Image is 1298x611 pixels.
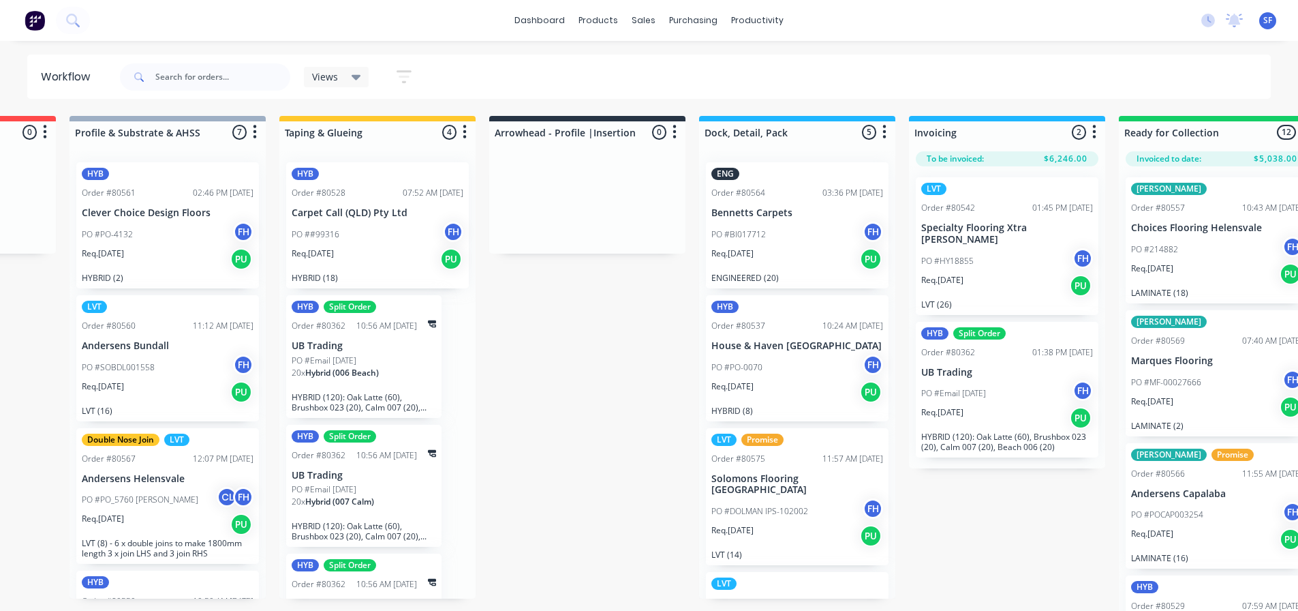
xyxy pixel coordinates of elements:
div: Order #80560 [82,320,136,332]
div: PU [860,381,882,403]
p: Solomons Flooring [GEOGRAPHIC_DATA] [711,473,883,496]
span: $5,038.00 [1254,153,1297,165]
div: Order #80557 [1131,202,1185,214]
div: Split Order [324,301,376,313]
p: PO #PO-0070 [711,361,762,374]
div: FH [233,222,253,242]
div: purchasing [662,10,724,31]
div: 01:45 PM [DATE] [1032,202,1093,214]
div: Order #80362 [292,320,345,332]
div: FH [1072,248,1093,269]
div: 10:22 AM [DATE] [822,597,883,609]
div: PU [860,248,882,270]
p: PO #PO_5760 [PERSON_NAME] [82,494,198,506]
p: LVT (26) [921,299,1093,310]
span: Views [312,70,338,84]
div: Order #80528 [292,187,345,199]
div: FH [863,355,883,375]
p: PO #SOBDL001558 [82,361,155,374]
p: PO #DOLMAN IPS-102002 [711,505,808,518]
span: 20 x [292,367,305,378]
div: PU [230,513,252,535]
div: HYBSplit OrderOrder #8036210:56 AM [DATE]UB TradingPO #Email [DATE]20xHybrid (007 Calm)HYBRID (12... [286,425,442,548]
p: PO #BI017712 [711,228,766,241]
p: PO #Email [DATE] [292,483,356,496]
p: PO #MF-00027666 [1131,376,1201,389]
p: PO ##99316 [292,228,339,241]
div: FH [443,222,463,242]
div: Order #80362 [921,346,975,359]
div: productivity [724,10,790,31]
div: 10:59 AM [DATE] [193,595,253,608]
div: Order #80564 [711,187,765,199]
p: HYBRID (8) [711,406,883,416]
div: HYBSplit OrderOrder #8036210:56 AM [DATE]UB TradingPO #Email [DATE]20xHybrid (006 Beach)HYBRID (1... [286,295,442,418]
div: LVT [164,434,189,446]
div: Workflow [41,69,97,85]
p: LVT (16) [82,406,253,416]
div: LVT [711,434,737,446]
div: Order #80559 [82,595,136,608]
div: LVTOrder #8054201:45 PM [DATE]Specialty Flooring Xtra [PERSON_NAME]PO #HY18855FHReq.[DATE]PULVT (26) [916,177,1098,315]
p: Req. [DATE] [1131,396,1173,408]
a: dashboard [508,10,572,31]
div: 11:12 AM [DATE] [193,320,253,332]
p: UB Trading [921,367,1093,378]
span: 20 x [292,496,305,507]
p: LVT (14) [711,550,883,560]
p: Req. [DATE] [711,524,754,537]
p: UB Trading [292,340,436,352]
p: PO #Email [DATE] [292,355,356,367]
p: PO #HY18855 [921,255,974,267]
p: HYBRID (18) [292,273,463,283]
div: 01:38 PM [DATE] [1032,346,1093,359]
p: Req. [DATE] [82,248,124,260]
p: Specialty Flooring Xtra [PERSON_NAME] [921,222,1093,245]
div: Split Order [953,327,1006,340]
div: PU [230,381,252,403]
div: [PERSON_NAME] [1131,183,1207,195]
div: PU [440,248,462,270]
div: 02:46 PM [DATE] [193,187,253,199]
div: LVT [711,578,737,590]
div: 10:56 AM [DATE] [356,320,417,332]
p: Req. [DATE] [921,406,963,419]
div: HYB [292,168,319,180]
span: Hybrid (007 Calm) [305,496,374,507]
div: FH [233,487,253,507]
span: To be invoiced: [927,153,984,165]
div: FH [863,222,883,242]
p: HYBRID (120): Oak Latte (60), Brushbox 023 (20), Calm 007 (20), Beach 006 (20) [292,521,436,541]
p: Req. [DATE] [292,248,334,260]
div: Double Nose Join [82,434,159,446]
p: Clever Choice Design Floors [82,207,253,219]
div: Order #80362 [292,449,345,462]
div: HYB [921,327,948,340]
div: LVT [82,301,107,313]
div: FH [233,355,253,375]
p: Req. [DATE] [82,381,124,393]
p: Req. [DATE] [1131,263,1173,275]
div: HYB [82,576,109,588]
div: HYBOrder #8052807:52 AM [DATE]Carpet Call (QLD) Pty LtdPO ##99316FHReq.[DATE]PUHYBRID (18) [286,162,469,288]
div: PU [1070,275,1092,297]
div: HYBOrder #8053710:24 AM [DATE]House & Haven [GEOGRAPHIC_DATA]PO #PO-0070FHReq.[DATE]PUHYBRID (8) [706,295,888,421]
div: [PERSON_NAME] [1131,449,1207,461]
div: Order #80566 [1131,468,1185,480]
span: SF [1263,14,1272,27]
p: Req. [DATE] [711,248,754,260]
div: PU [860,525,882,547]
div: ENG [711,168,739,180]
div: CL [217,487,237,507]
div: Promise [741,434,784,446]
p: HYBRID (120): Oak Latte (60), Brushbox 023 (20), Calm 007 (20), Beach 006 (20) [921,432,1093,452]
p: Bennetts Carpets [711,207,883,219]
div: HYB [1131,581,1158,593]
div: 12:07 PM [DATE] [193,453,253,465]
p: PO #Email [DATE] [921,387,986,400]
div: Order #80537 [711,320,765,332]
div: Promise [1211,449,1254,461]
div: HYB [292,301,319,313]
span: Invoiced to date: [1137,153,1201,165]
div: Order #80575 [711,453,765,465]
